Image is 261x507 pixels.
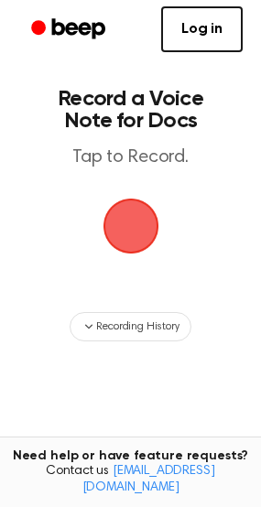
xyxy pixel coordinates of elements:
a: Log in [161,6,243,52]
a: [EMAIL_ADDRESS][DOMAIN_NAME] [82,465,215,494]
a: Beep [18,12,122,48]
span: Contact us [11,464,250,496]
button: Recording History [70,312,190,341]
span: Recording History [96,318,179,335]
p: Tap to Record. [33,146,228,169]
img: Beep Logo [103,199,158,253]
h1: Record a Voice Note for Docs [33,88,228,132]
